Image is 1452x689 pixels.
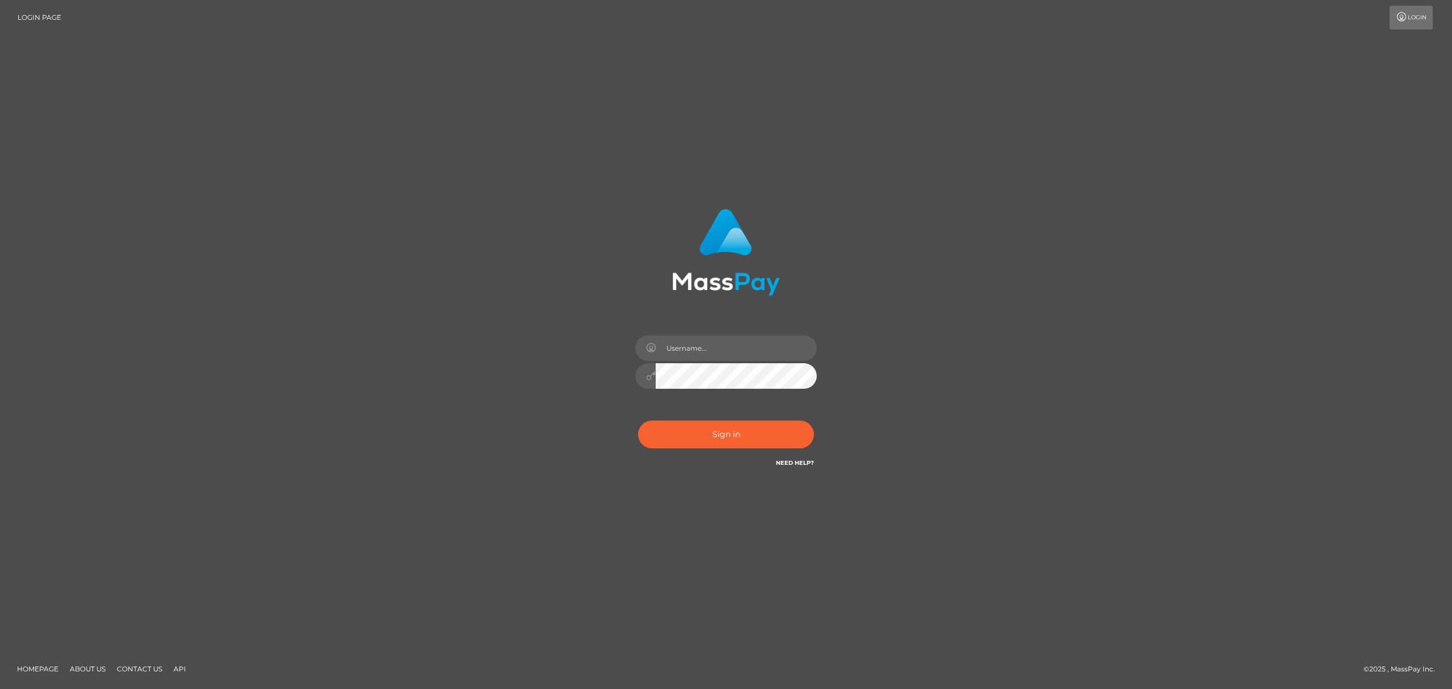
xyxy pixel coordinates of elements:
a: Need Help? [776,459,814,467]
div: © 2025 , MassPay Inc. [1364,663,1443,675]
a: Homepage [12,660,63,678]
input: Username... [656,335,817,361]
a: API [169,660,191,678]
a: Contact Us [112,660,167,678]
a: Login Page [18,6,61,30]
button: Sign in [638,421,814,448]
img: MassPay Login [672,209,780,296]
a: Login [1390,6,1433,30]
a: About Us [65,660,110,678]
